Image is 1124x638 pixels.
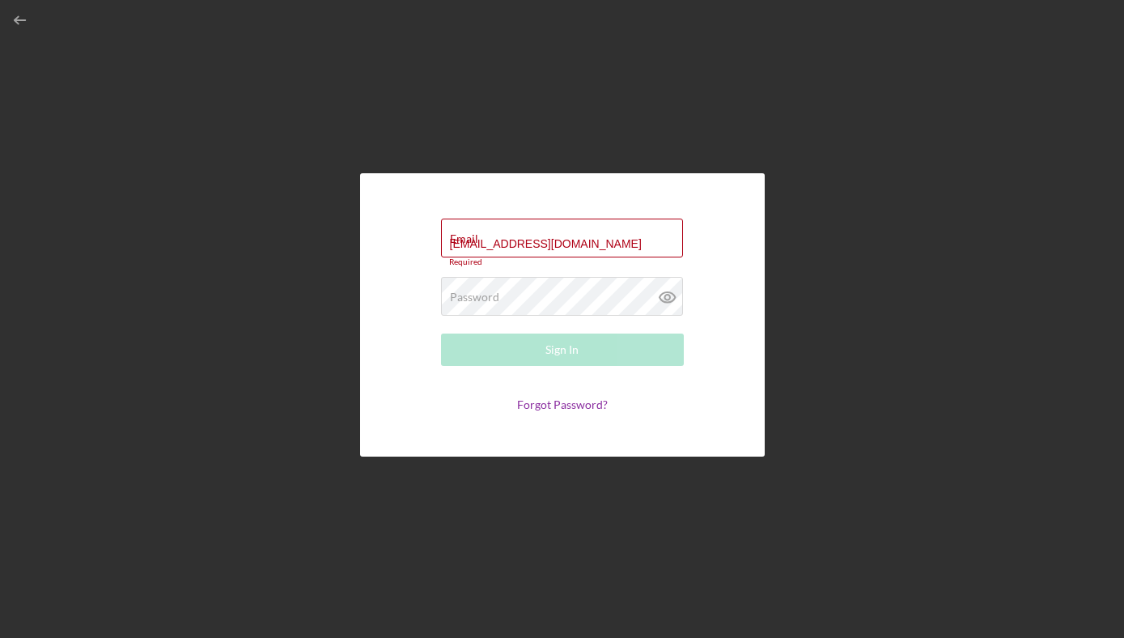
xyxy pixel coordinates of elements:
[517,398,608,411] a: Forgot Password?
[441,257,684,267] div: Required
[545,334,579,366] div: Sign In
[450,232,478,245] label: Email
[441,334,684,366] button: Sign In
[450,291,499,304] label: Password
